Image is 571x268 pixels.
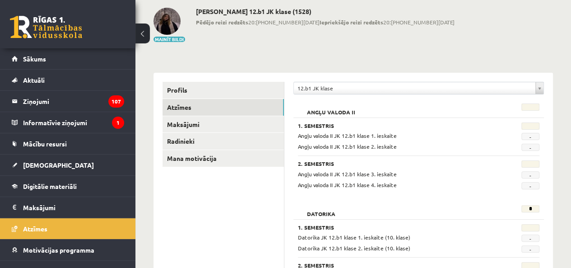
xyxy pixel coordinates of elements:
[298,132,397,139] span: Angļu valoda II JK 12.b1 klase 1. ieskaite
[162,116,284,133] a: Maksājumi
[23,225,47,233] span: Atzīmes
[298,170,397,178] span: Angļu valoda II JK 12.b1 klase 3. ieskaite
[521,182,539,189] span: -
[521,133,539,140] span: -
[298,244,410,252] span: Datorika JK 12.b1 klase 2. ieskaite (10. klase)
[12,218,124,239] a: Atzīmes
[298,181,397,188] span: Angļu valoda II JK 12.b1 klase 4. ieskaite
[12,240,124,260] a: Motivācijas programma
[23,55,46,63] span: Sākums
[12,112,124,133] a: Informatīvie ziņojumi1
[521,144,539,151] span: -
[23,182,77,190] span: Digitālie materiāli
[12,197,124,218] a: Maksājumi
[112,117,124,129] i: 1
[23,91,124,112] legend: Ziņojumi
[162,150,284,167] a: Mana motivācija
[320,19,383,26] b: Iepriekšējo reizi redzēts
[298,224,497,230] h3: 1. Semestris
[23,140,67,148] span: Mācību resursi
[12,70,124,90] a: Aktuāli
[298,143,397,150] span: Angļu valoda II JK 12.b1 klase 2. ieskaite
[298,122,497,129] h3: 1. Semestris
[12,133,124,154] a: Mācību resursi
[162,133,284,150] a: Radinieki
[12,176,124,197] a: Digitālie materiāli
[23,197,124,218] legend: Maksājumi
[196,18,455,26] span: 20:[PHONE_NUMBER][DATE] 20:[PHONE_NUMBER][DATE]
[297,82,532,94] span: 12.b1 JK klase
[298,160,497,167] h3: 2. Semestris
[521,171,539,179] span: -
[12,91,124,112] a: Ziņojumi107
[298,205,344,214] h2: Datorika
[23,161,94,169] span: [DEMOGRAPHIC_DATA]
[23,246,94,254] span: Motivācijas programma
[12,48,124,69] a: Sākums
[162,99,284,116] a: Atzīmes
[196,8,455,15] h2: [PERSON_NAME] 12.b1 JK klase (1528)
[294,82,543,94] a: 12.b1 JK klase
[108,95,124,108] i: 107
[23,76,45,84] span: Aktuāli
[23,112,124,133] legend: Informatīvie ziņojumi
[153,37,185,42] button: Mainīt bildi
[298,103,364,113] h2: Angļu valoda II
[196,19,248,26] b: Pēdējo reizi redzēts
[298,234,410,241] span: Datorika JK 12.b1 klase 1. ieskaite (10. klase)
[162,82,284,99] a: Profils
[12,155,124,175] a: [DEMOGRAPHIC_DATA]
[153,8,181,35] img: Elza Burve
[521,245,539,253] span: -
[10,16,82,38] a: Rīgas 1. Tālmācības vidusskola
[521,235,539,242] span: -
